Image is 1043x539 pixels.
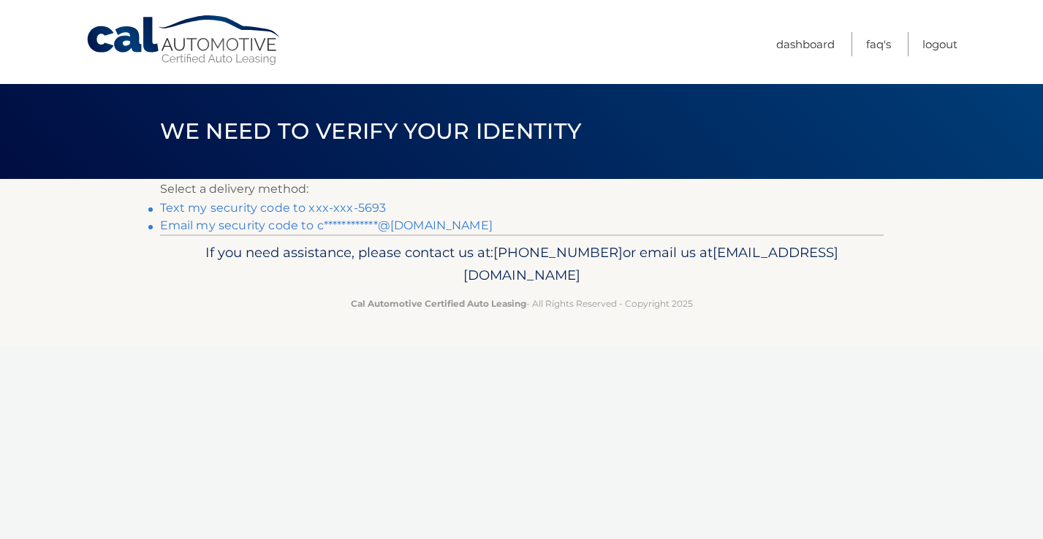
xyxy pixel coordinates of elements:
[776,32,835,56] a: Dashboard
[160,118,582,145] span: We need to verify your identity
[170,241,874,288] p: If you need assistance, please contact us at: or email us at
[170,296,874,311] p: - All Rights Reserved - Copyright 2025
[160,201,387,215] a: Text my security code to xxx-xxx-5693
[922,32,957,56] a: Logout
[493,244,623,261] span: [PHONE_NUMBER]
[86,15,283,66] a: Cal Automotive
[866,32,891,56] a: FAQ's
[351,298,526,309] strong: Cal Automotive Certified Auto Leasing
[160,179,884,199] p: Select a delivery method:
